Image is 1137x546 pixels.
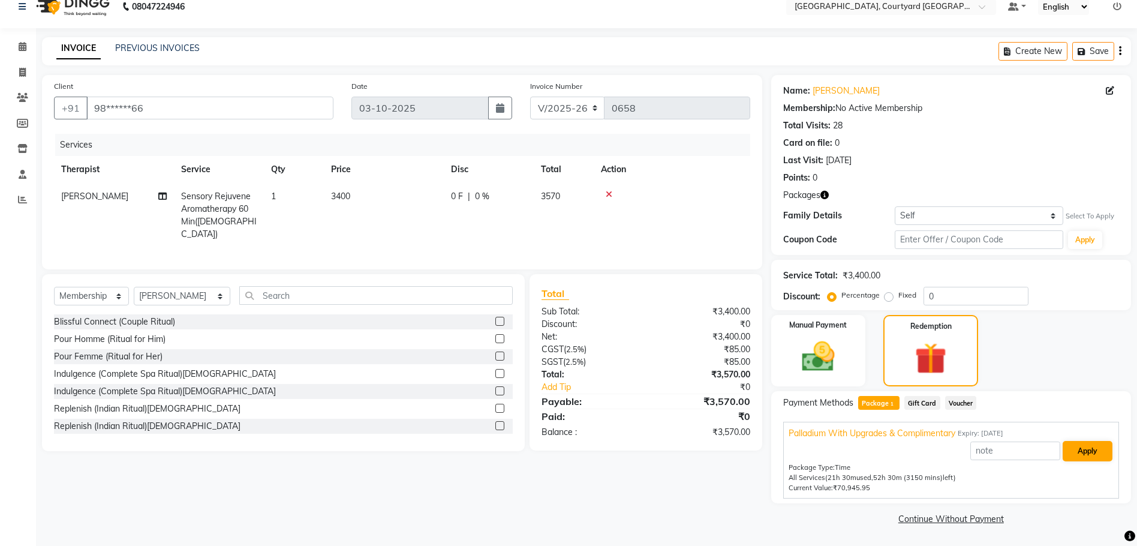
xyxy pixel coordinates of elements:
span: Package Type: [789,463,835,472]
th: Qty [264,156,324,183]
th: Service [174,156,264,183]
span: 1 [889,401,895,408]
div: ₹85.00 [646,343,759,356]
span: | [468,190,470,203]
label: Percentage [841,290,880,301]
div: ₹0 [646,318,759,331]
input: Search [239,286,513,305]
a: Continue Without Payment [774,513,1129,526]
th: Therapist [54,156,174,183]
div: Services [55,134,759,156]
div: Indulgence (Complete Spa Ritual)[DEMOGRAPHIC_DATA] [54,385,276,398]
button: Save [1072,42,1114,61]
div: Service Total: [783,269,838,282]
label: Date [351,81,368,92]
div: Balance : [533,426,646,439]
div: Card on file: [783,137,832,149]
button: Create New [998,42,1067,61]
div: Total Visits: [783,119,831,132]
span: 0 F [451,190,463,203]
span: All Services [789,473,825,482]
div: Replenish (Indian Ritual)[DEMOGRAPHIC_DATA] [54,420,240,433]
div: Points: [783,172,810,184]
span: 1 [271,191,276,202]
input: Enter Offer / Coupon Code [895,230,1063,249]
span: Payment Methods [783,397,853,409]
div: Family Details [783,209,895,222]
div: Paid: [533,409,646,424]
a: Add Tip [533,381,664,394]
th: Action [594,156,750,183]
span: 3400 [331,191,350,202]
span: SGST [542,356,563,367]
div: Coupon Code [783,233,895,246]
img: _cash.svg [792,338,844,376]
div: 0 [835,137,840,149]
span: 52h 30m (3150 mins) [873,473,943,482]
label: Invoice Number [530,81,582,92]
span: 3570 [541,191,560,202]
div: [DATE] [826,154,852,167]
div: ₹3,570.00 [646,368,759,381]
div: Replenish (Indian Ritual)[DEMOGRAPHIC_DATA] [54,403,240,415]
div: Last Visit: [783,154,823,167]
div: No Active Membership [783,102,1119,115]
span: [PERSON_NAME] [61,191,128,202]
label: Redemption [910,321,952,332]
div: Pour Homme (Ritual for Him) [54,333,166,346]
input: note [970,442,1060,460]
div: ( ) [533,343,646,356]
div: ( ) [533,356,646,368]
span: Expiry: [DATE] [958,428,1003,439]
span: Voucher [945,396,977,410]
span: CGST [542,344,564,355]
div: 28 [833,119,843,132]
div: ₹3,570.00 [646,426,759,439]
div: Select To Apply [1066,211,1114,221]
a: PREVIOUS INVOICES [115,43,200,53]
th: Disc [444,156,534,183]
div: ₹3,570.00 [646,394,759,409]
button: Apply [1068,231,1102,249]
img: _gift.svg [905,339,956,378]
span: Package [858,396,900,410]
span: (21h 30m [825,473,856,482]
div: ₹0 [646,409,759,424]
div: Sub Total: [533,305,646,318]
span: ₹70,945.95 [833,484,870,492]
div: Indulgence (Complete Spa Ritual)[DEMOGRAPHIC_DATA] [54,368,276,380]
span: Palladium With Upgrades & Complimentary [789,427,955,440]
div: Discount: [783,290,820,303]
th: Total [534,156,594,183]
span: Time [835,463,850,472]
span: Total [542,287,569,300]
div: Pour Femme (Ritual for Her) [54,350,163,363]
button: +91 [54,97,88,119]
input: Search by Name/Mobile/Email/Code [86,97,333,119]
button: Apply [1063,441,1112,461]
div: Net: [533,331,646,343]
div: Payable: [533,394,646,409]
a: INVOICE [56,38,101,59]
div: ₹0 [664,381,759,394]
span: Sensory Rejuvene Aromatherapy 60 Min([DEMOGRAPHIC_DATA]) [181,191,257,239]
div: Membership: [783,102,835,115]
th: Price [324,156,444,183]
label: Client [54,81,73,92]
div: ₹3,400.00 [646,331,759,343]
div: ₹3,400.00 [646,305,759,318]
a: [PERSON_NAME] [813,85,880,97]
div: Discount: [533,318,646,331]
label: Manual Payment [789,320,847,331]
div: ₹85.00 [646,356,759,368]
span: Packages [783,189,820,202]
span: used, left) [825,473,956,482]
div: Total: [533,368,646,381]
span: 2.5% [566,344,584,354]
span: Gift Card [904,396,940,410]
span: Current Value: [789,484,833,492]
span: 0 % [475,190,489,203]
div: Blissful Connect (Couple Ritual) [54,316,175,328]
span: 2.5% [566,357,583,367]
div: 0 [813,172,817,184]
